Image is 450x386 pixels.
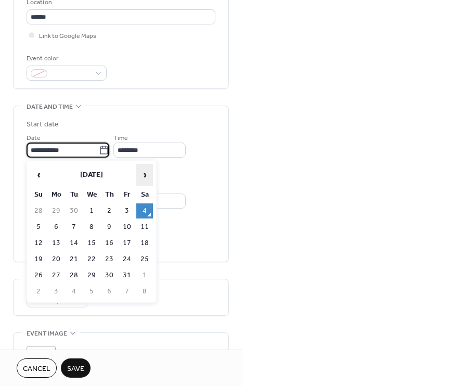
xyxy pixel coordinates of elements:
[137,164,152,185] span: ›
[119,268,135,283] td: 31
[136,252,153,267] td: 25
[27,346,56,375] div: ;
[30,236,47,251] td: 12
[83,236,100,251] td: 15
[136,268,153,283] td: 1
[48,236,65,251] td: 13
[101,268,118,283] td: 30
[101,203,118,218] td: 2
[66,203,82,218] td: 30
[101,252,118,267] td: 23
[30,220,47,235] td: 5
[48,164,135,186] th: [DATE]
[101,284,118,299] td: 6
[23,364,50,375] span: Cancel
[48,268,65,283] td: 27
[83,284,100,299] td: 5
[48,252,65,267] td: 20
[119,187,135,202] th: Fr
[30,268,47,283] td: 26
[61,358,91,378] button: Save
[27,133,41,144] span: Date
[83,220,100,235] td: 8
[30,252,47,267] td: 19
[136,187,153,202] th: Sa
[119,284,135,299] td: 7
[48,220,65,235] td: 6
[66,236,82,251] td: 14
[27,53,105,64] div: Event color
[27,119,59,130] div: Start date
[119,203,135,218] td: 3
[67,364,84,375] span: Save
[48,284,65,299] td: 3
[136,236,153,251] td: 18
[101,236,118,251] td: 16
[83,268,100,283] td: 29
[39,31,96,42] span: Link to Google Maps
[66,220,82,235] td: 7
[113,133,128,144] span: Time
[31,164,46,185] span: ‹
[83,252,100,267] td: 22
[83,187,100,202] th: We
[17,358,57,378] button: Cancel
[101,187,118,202] th: Th
[83,203,100,218] td: 1
[27,328,67,339] span: Event image
[66,187,82,202] th: Tu
[119,220,135,235] td: 10
[48,203,65,218] td: 29
[101,220,118,235] td: 9
[66,268,82,283] td: 28
[30,284,47,299] td: 2
[119,252,135,267] td: 24
[119,236,135,251] td: 17
[66,284,82,299] td: 4
[136,203,153,218] td: 4
[30,203,47,218] td: 28
[30,187,47,202] th: Su
[48,187,65,202] th: Mo
[27,101,73,112] span: Date and time
[136,284,153,299] td: 8
[66,252,82,267] td: 21
[136,220,153,235] td: 11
